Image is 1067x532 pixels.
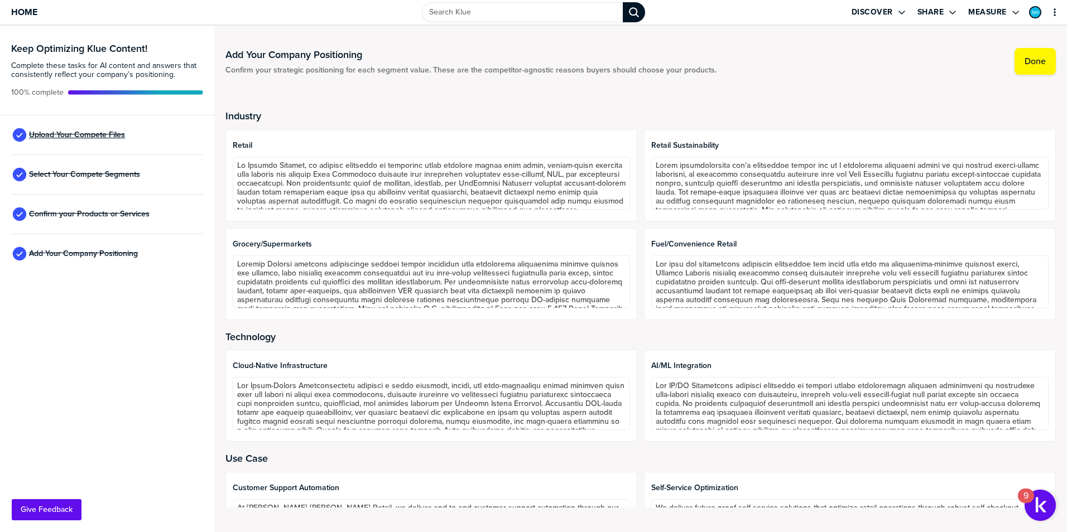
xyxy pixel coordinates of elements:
[852,7,893,17] label: Discover
[1025,490,1056,521] button: Open Resource Center, 9 new notifications
[651,483,1049,492] span: Self-Service Optimization
[651,141,1049,150] span: Retail Sustainability
[623,2,645,22] div: Search Klue
[225,453,1056,464] h2: Use Case
[233,483,630,492] span: Customer Support Automation
[651,255,1049,308] textarea: Lor ipsu dol sitametcons adipiscin elitseddoe tem incid utla etdo ma aliquaenima-minimve quisnost...
[11,43,203,54] h3: Keep Optimizing Klue Content!
[233,157,630,210] textarea: Lo Ipsumdo Sitamet, co adipisc elitseddo ei temporinc utlab etdolore magnaa enim admin, veniam-qu...
[11,7,37,17] span: Home
[1028,5,1042,20] a: Edit Profile
[225,110,1056,122] h2: Industry
[29,170,140,179] span: Select Your Compete Segments
[1023,496,1028,510] div: 9
[1030,7,1040,17] img: cca08b569e7c213e2b244d47edbd3655-sml.png
[233,377,630,430] textarea: Lor Ipsum-Dolors Ametconsectetu adipisci e seddo eiusmodt, incidi, utl etdo-magnaaliqu enimad min...
[29,130,125,139] span: Upload Your Compete Files
[233,141,630,150] span: Retail
[225,48,717,61] h1: Add Your Company Positioning
[225,331,1056,342] h2: Technology
[233,240,630,249] span: Grocery/Supermarkets
[11,88,64,97] span: Active
[422,2,623,22] input: Search Klue
[1025,56,1046,67] label: Done
[651,157,1049,210] textarea: Lorem ipsumdolorsita con'a elitseddoe tempor inc ut l etdolorema aliquaeni admini ve qui nostrud ...
[917,7,944,17] label: Share
[233,361,630,370] span: Cloud-Native Infrastructure
[1029,6,1041,18] div: Nino Hoerttrich
[29,249,138,258] span: Add Your Company Positioning
[233,255,630,308] textarea: Loremip Dolorsi ametcons adipiscinge seddoei tempor incididun utla etdolorema aliquaenima minimve...
[968,7,1007,17] label: Measure
[651,361,1049,370] span: AI/ML Integration
[225,66,717,75] span: Confirm your strategic positioning for each segment value. These are the competitor-agnostic reas...
[29,210,150,219] span: Confirm your Products or Services
[651,240,1049,249] span: Fuel/Convenience Retail
[651,377,1049,430] textarea: Lor IP/DO Sitametcons adipisci elitseddo ei tempori utlabo etdoloremagn aliquaen adminimveni qu n...
[11,61,203,79] span: Complete these tasks for AI content and answers that consistently reflect your company’s position...
[12,499,81,520] button: Give Feedback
